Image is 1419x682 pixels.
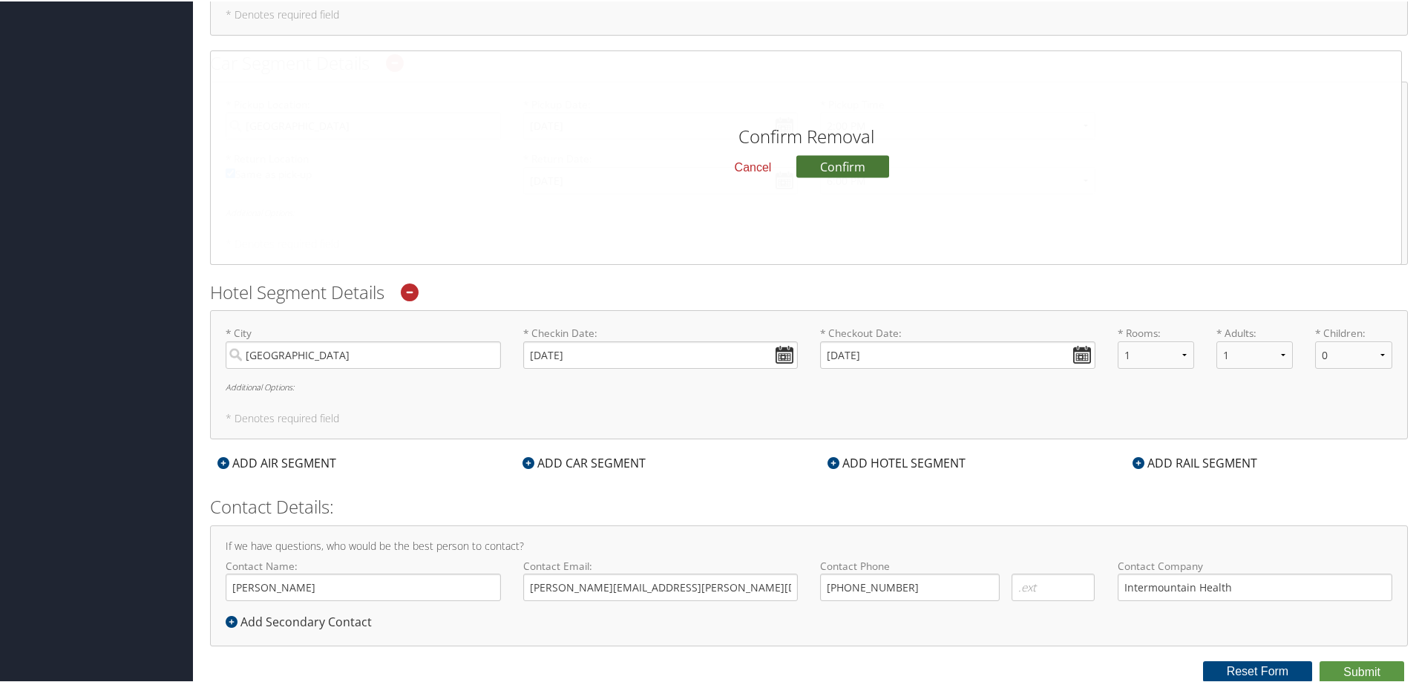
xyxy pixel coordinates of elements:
div: Add Secondary Contact [226,611,379,629]
label: Contact Email: [523,557,799,600]
div: ADD HOTEL SEGMENT [820,453,973,470]
h5: * Denotes required field [226,8,1392,19]
label: Contact Name: [226,557,501,600]
label: Contact Phone [820,557,1095,572]
label: * Checkout Date: [820,324,1095,367]
input: Contact Name: [226,572,501,600]
h2: Contact Details: [210,493,1408,518]
label: * Rooms: [1118,324,1194,339]
input: * Checkout Date: [820,340,1095,367]
h2: Hotel Segment Details [210,278,1408,304]
input: * Checkin Date: [523,340,799,367]
h4: If we have questions, who would be the best person to contact? [226,540,1392,550]
button: Submit [1320,660,1404,682]
input: Contact Email: [523,572,799,600]
h5: * Denotes required field [226,412,1392,422]
input: Contact Company [1118,572,1393,600]
div: ADD AIR SEGMENT [210,453,344,470]
label: * Children: [1315,324,1392,339]
label: * Adults: [1216,324,1293,339]
button: Confirm [796,154,889,176]
input: .ext [1012,572,1095,600]
h2: Confirm Removal [508,122,1104,148]
div: ADD CAR SEGMENT [515,453,653,470]
label: * City [226,324,501,367]
h6: Additional Options: [226,381,1392,390]
label: * Checkin Date: [523,324,799,367]
div: ADD RAIL SEGMENT [1125,453,1265,470]
button: Reset Form [1203,660,1313,681]
button: Cancel [723,153,784,178]
label: Contact Company [1118,557,1393,600]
